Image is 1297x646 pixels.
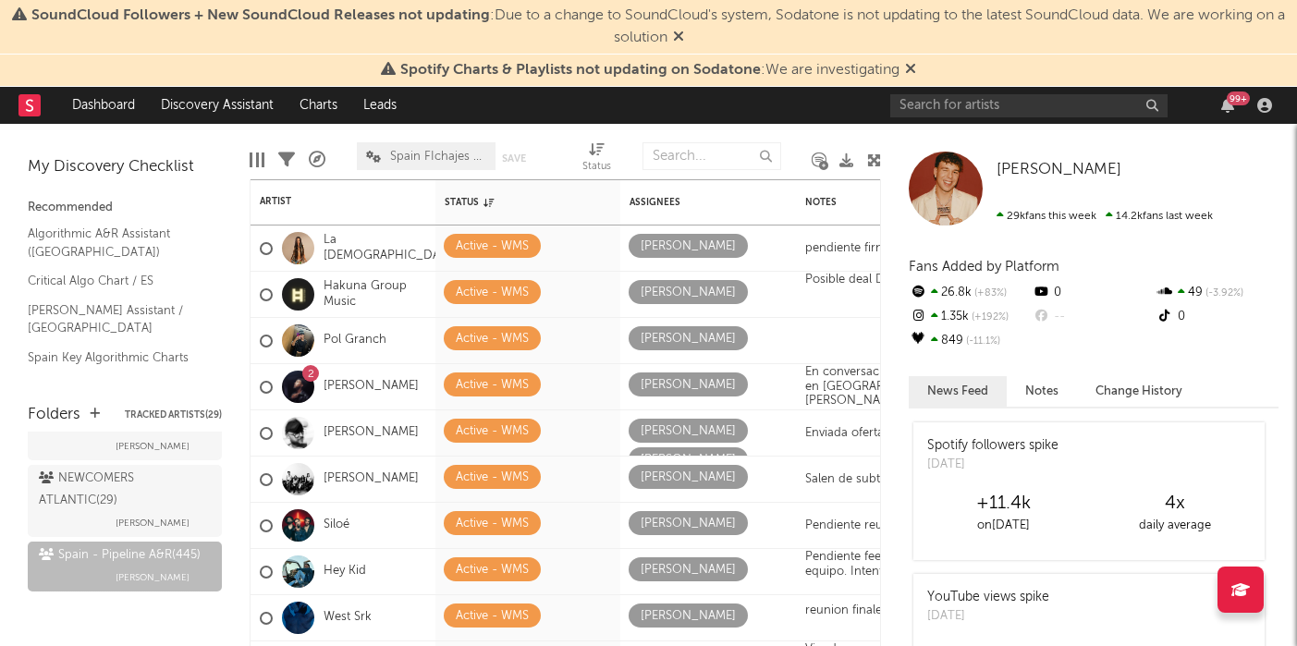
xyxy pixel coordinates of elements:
button: Save [502,153,526,164]
div: Status [582,156,611,178]
div: Salen de subterfuge [796,472,925,487]
a: Leads [350,87,410,124]
div: pendiente firma [796,241,902,256]
div: [PERSON_NAME] [641,467,736,489]
span: [PERSON_NAME] [116,512,190,534]
div: [DATE] [927,607,1049,626]
div: 99 + [1227,91,1250,105]
button: Tracked Artists(29) [125,410,222,420]
div: Spain - Pipeline A&R ( 445 ) [39,544,201,567]
span: +192 % [969,312,1009,323]
div: [PERSON_NAME] [641,282,736,304]
div: [PERSON_NAME] [641,328,736,350]
div: [PERSON_NAME] [641,559,736,581]
button: Notes [1007,376,1077,407]
div: Spotify followers spike [927,436,1058,456]
a: FICHAJES CRUDX(105)[PERSON_NAME] [28,410,222,460]
span: -3.92 % [1203,288,1243,299]
div: reunion finales de septiembre [796,603,980,632]
div: +11.4k [918,493,1089,515]
input: Search... [642,142,781,170]
a: Hey Kid [324,564,366,579]
div: Active - WMS [456,605,529,628]
div: [PERSON_NAME] [641,605,736,628]
div: 1.35k [909,305,1032,329]
div: Posible deal Distri. [796,273,916,316]
a: Spain - Pipeline A&R(445)[PERSON_NAME] [28,542,222,591]
div: My Discovery Checklist [28,156,222,178]
a: [PERSON_NAME] Assistant / [GEOGRAPHIC_DATA] [28,300,203,338]
span: [PERSON_NAME] [997,162,1121,177]
div: Status [582,133,611,187]
a: Spain Key Algorithmic Charts [28,347,203,368]
div: Status [445,197,565,208]
div: 26.8k [909,281,1032,305]
a: Pol Granch [324,333,386,348]
div: Artist [260,196,398,207]
div: Filters [278,133,295,187]
a: Dashboard [59,87,148,124]
div: 49 [1156,281,1279,305]
div: Enviada oferta a su manager [796,426,973,441]
div: YouTube views spike [927,588,1049,607]
div: 0 [1156,305,1279,329]
a: La [DEMOGRAPHIC_DATA] [324,233,459,264]
span: : We are investigating [400,63,899,78]
div: Pendiente feedback reunion con el equipo. Intentando salir de Acoustic [805,550,1018,579]
div: Active - WMS [456,282,529,304]
span: [PERSON_NAME] [116,435,190,457]
div: Active - WMS [456,374,529,396]
div: [PERSON_NAME] [641,236,736,258]
div: NEWCOMERS ATLANTIC ( 29 ) [39,468,206,512]
div: A&R Pipeline [309,133,325,187]
a: NEWCOMERS ATLANTIC(29)[PERSON_NAME] [28,465,222,537]
div: 0 [1032,281,1155,305]
button: 99+ [1221,98,1234,113]
span: Spain FIchajes Ok [390,151,486,163]
div: Recommended [28,197,222,219]
span: SoundCloud Followers + New SoundCloud Releases not updating [31,8,490,23]
button: Change History [1077,376,1201,407]
div: Pendiente reunion con ellos en TMS [796,518,1016,533]
div: Active - WMS [456,236,529,258]
a: [PERSON_NAME] [324,425,419,441]
div: -- [1032,305,1155,329]
a: Algorithmic A&R Assistant ([GEOGRAPHIC_DATA]) [28,224,203,262]
div: on [DATE] [918,515,1089,537]
div: Active - WMS [456,559,529,581]
div: Edit Columns [250,133,264,187]
div: Notes [805,197,990,208]
div: Active - WMS [456,421,529,443]
span: Spotify Charts & Playlists not updating on Sodatone [400,63,761,78]
div: 4 x [1089,493,1260,515]
a: Discovery Assistant [148,87,287,124]
span: +83 % [972,288,1007,299]
div: [PERSON_NAME] [641,374,736,396]
div: Active - WMS [456,513,529,535]
button: News Feed [909,376,1007,407]
a: Critical Algo Chart / ES [28,271,203,291]
div: Assignees [630,197,759,208]
span: -11.1 % [963,336,1000,347]
div: En conversaciones con SBR. Reunion en [GEOGRAPHIC_DATA] proximos [PERSON_NAME] [805,365,1018,408]
div: [PERSON_NAME] [641,449,736,471]
span: Fans Added by Platform [909,260,1059,274]
span: Dismiss [905,63,916,78]
div: [PERSON_NAME] [641,513,736,535]
div: [DATE] [927,456,1058,474]
a: West Srk [324,610,372,626]
a: [PERSON_NAME] [324,379,419,395]
a: Hakuna Group Music [324,279,426,311]
a: [PERSON_NAME] [997,161,1121,179]
div: daily average [1089,515,1260,537]
div: Active - WMS [456,467,529,489]
a: [PERSON_NAME] [324,471,419,487]
div: [PERSON_NAME] [641,421,736,443]
div: Folders [28,404,80,426]
span: 14.2k fans last week [997,211,1213,222]
a: Charts [287,87,350,124]
span: 29k fans this week [997,211,1096,222]
input: Search for artists [890,94,1168,117]
span: Dismiss [673,30,684,45]
div: 849 [909,329,1032,353]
